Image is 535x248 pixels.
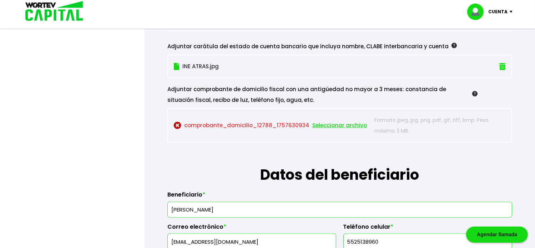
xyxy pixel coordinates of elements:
div: Adjuntar comprobante de domicilio fiscal con una antigüedad no mayor a 3 meses: constancia de sit... [167,84,478,105]
img: gfR76cHglkPwleuBLjWdxeZVvX9Wp6JBDmjRYY8JYDQn16A2ICN00zLTgIroGa6qie5tIuWH7V3AapTKqzv+oMZsGfMUqL5JM... [472,91,478,96]
p: INE ATRAS.jpg [174,61,453,72]
h1: Datos del beneficiario [167,143,512,185]
div: Agendar llamada [466,227,528,243]
img: profile-image [467,4,489,20]
p: comprobante_domicilio_12788_1757630934 [174,115,371,136]
p: Cuenta [489,6,508,17]
img: cross-circle.ce22fdcf.svg [174,122,181,129]
img: trash.f49e7519.svg [499,63,506,70]
p: Formato jpeg, jpg, png, pdf, gif, tiff, bmp. Peso máximo 3 MB. [374,115,506,136]
label: Beneficiario [167,191,512,202]
div: Adjuntar carátula del estado de cuenta bancario que incluya nombre, CLABE interbancaria y cuenta [167,41,478,52]
span: Seleccionar archivo [312,120,367,131]
label: Teléfono celular [343,223,512,234]
img: icon-down [508,11,518,13]
img: file.874bbc9e.svg [174,63,180,70]
label: Correo electrónico [167,223,336,234]
img: gfR76cHglkPwleuBLjWdxeZVvX9Wp6JBDmjRYY8JYDQn16A2ICN00zLTgIroGa6qie5tIuWH7V3AapTKqzv+oMZsGfMUqL5JM... [451,43,457,48]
